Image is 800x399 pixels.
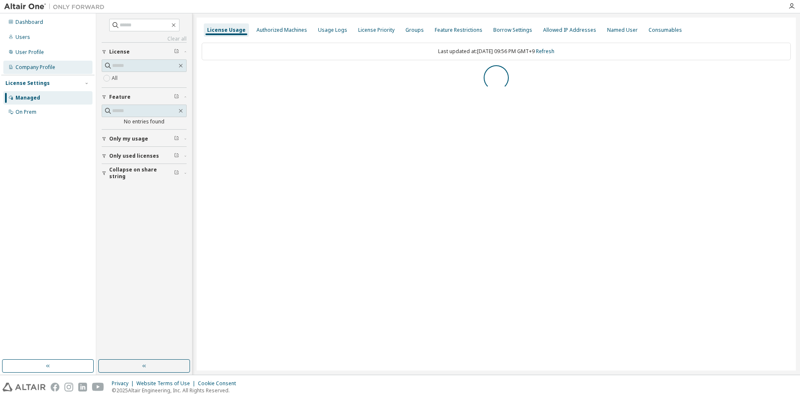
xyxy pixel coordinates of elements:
div: Privacy [112,380,136,387]
div: Cookie Consent [198,380,241,387]
label: All [112,73,119,83]
img: instagram.svg [64,383,73,391]
p: © 2025 Altair Engineering, Inc. All Rights Reserved. [112,387,241,394]
img: Altair One [4,3,109,11]
img: altair_logo.svg [3,383,46,391]
span: Collapse on share string [109,166,174,180]
a: Refresh [536,48,554,55]
span: Clear filter [174,94,179,100]
span: Only my usage [109,136,148,142]
div: Feature Restrictions [435,27,482,33]
button: Only used licenses [102,147,187,165]
div: Authorized Machines [256,27,307,33]
button: Feature [102,88,187,106]
span: Clear filter [174,170,179,176]
img: linkedin.svg [78,383,87,391]
div: Managed [15,95,40,101]
div: User Profile [15,49,44,56]
span: Only used licenses [109,153,159,159]
div: Last updated at: [DATE] 09:56 PM GMT+9 [202,43,791,60]
div: No entries found [102,118,187,125]
div: Allowed IP Addresses [543,27,596,33]
div: Groups [405,27,424,33]
img: youtube.svg [92,383,104,391]
span: License [109,49,130,55]
div: License Usage [207,27,246,33]
a: Clear all [102,36,187,42]
span: Clear filter [174,49,179,55]
div: Consumables [649,27,682,33]
button: Collapse on share string [102,164,187,182]
span: Feature [109,94,131,100]
div: Company Profile [15,64,55,71]
button: Only my usage [102,130,187,148]
div: Borrow Settings [493,27,532,33]
img: facebook.svg [51,383,59,391]
div: Dashboard [15,19,43,26]
div: Usage Logs [318,27,347,33]
span: Clear filter [174,136,179,142]
div: License Priority [358,27,395,33]
div: Website Terms of Use [136,380,198,387]
button: License [102,43,187,61]
div: Users [15,34,30,41]
div: Named User [607,27,638,33]
div: License Settings [5,80,50,87]
div: On Prem [15,109,36,115]
span: Clear filter [174,153,179,159]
